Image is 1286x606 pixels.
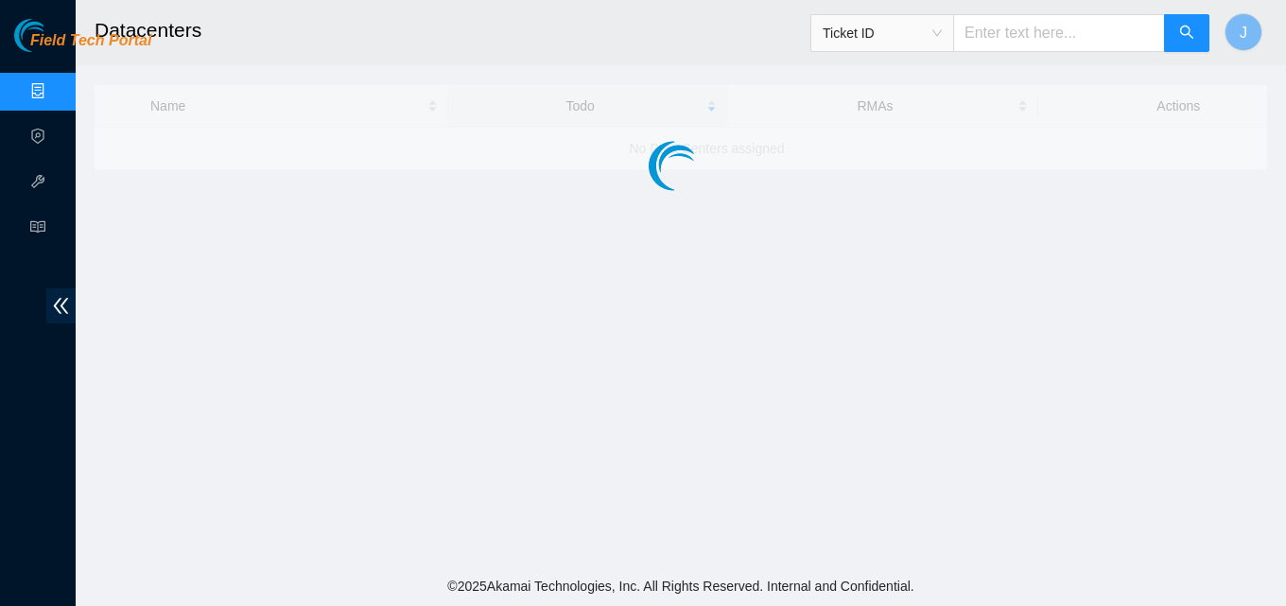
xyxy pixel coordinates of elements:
span: Ticket ID [823,19,942,47]
button: search [1164,14,1209,52]
span: Field Tech Portal [30,32,151,50]
span: search [1179,25,1194,43]
input: Enter text here... [953,14,1165,52]
span: read [30,211,45,249]
footer: © 2025 Akamai Technologies, Inc. All Rights Reserved. Internal and Confidential. [76,566,1286,606]
button: J [1225,13,1262,51]
a: Akamai TechnologiesField Tech Portal [14,34,151,59]
span: double-left [46,288,76,323]
img: Akamai Technologies [14,19,96,52]
span: J [1240,21,1247,44]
